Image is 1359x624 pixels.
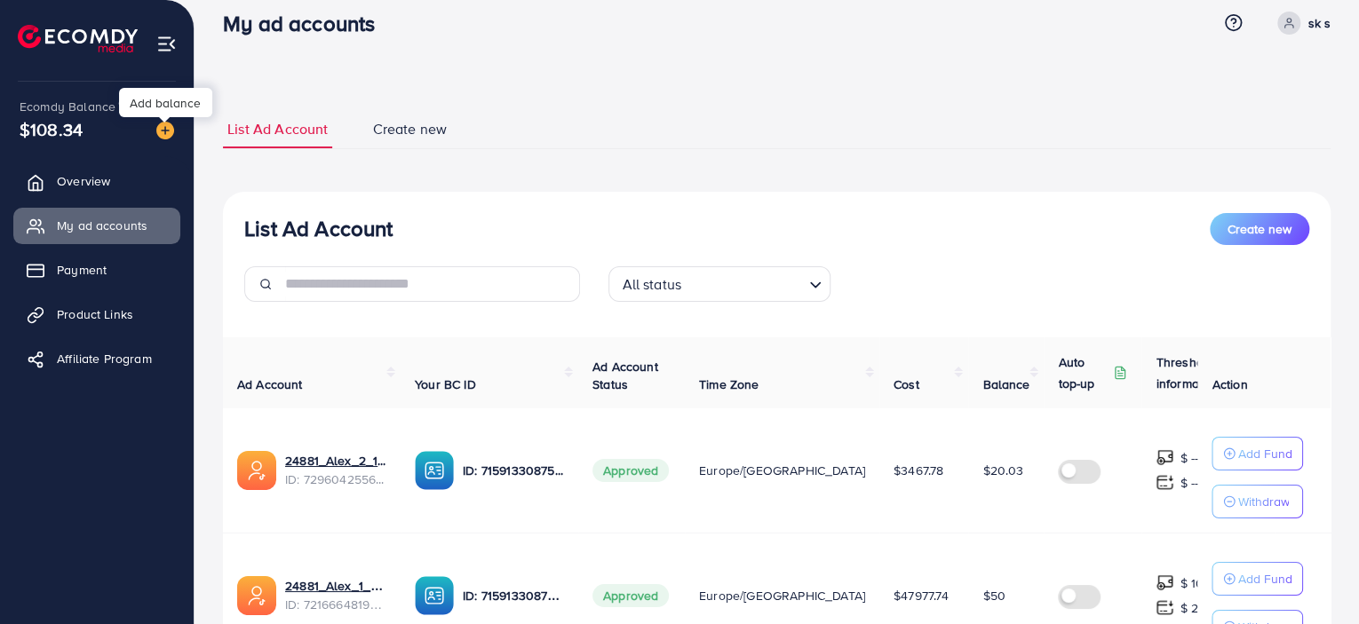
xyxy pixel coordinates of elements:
span: Overview [57,172,110,190]
p: Threshold information [1156,351,1243,394]
img: menu [156,34,177,54]
h3: List Ad Account [244,216,393,241]
span: Europe/[GEOGRAPHIC_DATA] [699,462,865,479]
span: Balance [982,375,1029,393]
p: $ --- [1180,472,1202,494]
button: Create new [1210,213,1309,245]
img: top-up amount [1156,473,1174,492]
span: Your BC ID [415,375,476,393]
span: $108.34 [20,116,83,142]
p: sk s [1307,12,1331,34]
button: Add Fund [1212,562,1303,596]
iframe: Chat [1283,544,1346,611]
span: Approved [592,584,669,607]
span: Create new [372,119,447,139]
a: Product Links [13,296,180,332]
span: Europe/[GEOGRAPHIC_DATA] [699,587,865,604]
a: 24881_Alex_1_1680260788346 [285,577,386,595]
p: $ --- [1180,447,1202,469]
img: top-up amount [1156,598,1174,617]
p: Add Fund [1237,568,1291,589]
img: top-up amount [1156,573,1174,592]
span: Product Links [57,305,133,323]
a: sk s [1270,12,1331,35]
button: Add Fund [1212,437,1303,470]
span: $3467.78 [894,462,943,479]
p: ID: 7159133087597674498 [463,585,564,606]
span: All status [618,272,685,297]
p: $ 200 [1180,597,1214,619]
img: logo [18,25,138,52]
div: <span class='underline'>24881_Alex_1_1680260788346</span></br>7216664819087196161 [285,577,386,613]
div: Add balance [119,88,212,117]
p: $ 100 [1180,573,1212,594]
span: Action [1212,375,1247,393]
span: Ecomdy Balance [20,98,115,115]
span: ID: 7296042556943794178 [285,470,386,488]
span: ID: 7216664819087196161 [285,596,386,613]
span: Approved [592,459,669,482]
span: Ad Account Status [592,358,658,393]
span: Create new [1228,220,1291,238]
p: ID: 7159133087597674498 [463,460,564,481]
img: ic-ba-acc.ded83a64.svg [415,451,454,490]
span: List Ad Account [227,119,328,139]
span: Ad Account [237,375,303,393]
div: <span class='underline'>24881_Alex_2_1698742301935</span></br>7296042556943794178 [285,452,386,488]
span: Time Zone [699,375,759,393]
div: Search for option [608,266,830,302]
h3: My ad accounts [223,11,389,36]
img: ic-ba-acc.ded83a64.svg [415,576,454,615]
span: My ad accounts [57,217,147,234]
span: Payment [57,261,107,279]
img: top-up amount [1156,448,1174,467]
a: My ad accounts [13,208,180,243]
a: Payment [13,252,180,288]
span: $20.03 [982,462,1023,479]
span: Affiliate Program [57,350,152,367]
p: Auto top-up [1058,351,1109,394]
span: $47977.74 [894,587,949,604]
p: Withdraw [1237,491,1289,512]
a: Overview [13,163,180,199]
p: Add Fund [1237,443,1291,464]
img: ic-ads-acc.e4c84228.svg [237,451,276,490]
span: Cost [894,375,919,393]
img: ic-ads-acc.e4c84228.svg [237,576,276,615]
span: $50 [982,587,1005,604]
a: Affiliate Program [13,341,180,376]
button: Withdraw [1212,485,1303,518]
img: image [156,122,174,139]
a: 24881_Alex_2_1698742301935 [285,452,386,470]
input: Search for option [687,268,802,297]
